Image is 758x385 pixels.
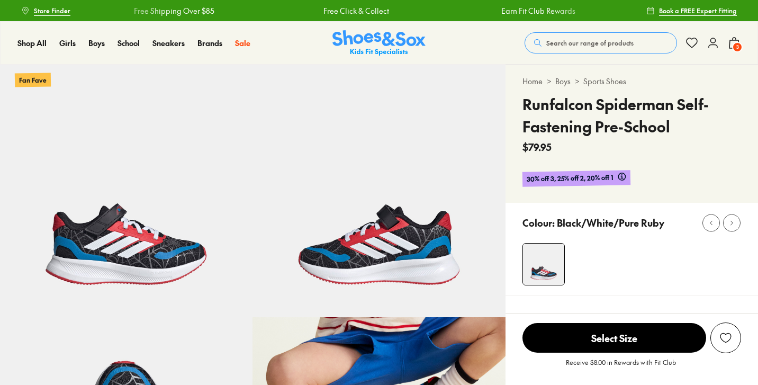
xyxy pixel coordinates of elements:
span: 30% off 3, 25% off 2, 20% off 1 [526,172,613,184]
span: Sneakers [152,38,185,48]
a: Shoes & Sox [332,30,426,56]
a: Free Click & Collect [323,5,389,16]
span: Shop All [17,38,47,48]
a: Book a FREE Expert Fitting [646,1,737,20]
button: Select Size [522,323,706,353]
a: Shop All [17,38,47,49]
img: SNS_Logo_Responsive.svg [332,30,426,56]
a: Brands [197,38,222,49]
a: Sports Shoes [583,76,626,87]
span: Brands [197,38,222,48]
a: Earn Fit Club Rewards [501,5,575,16]
a: Boys [555,76,571,87]
span: Book a FREE Expert Fitting [659,6,737,15]
p: Fan Fave [15,73,51,87]
img: 5-547291_1 [252,65,505,317]
a: School [118,38,140,49]
p: Colour: [522,216,555,230]
div: > > [522,76,741,87]
span: 3 [732,42,743,52]
a: Sneakers [152,38,185,49]
img: 4-547290_1 [523,244,564,285]
p: Black/White/Pure Ruby [557,216,664,230]
p: Selected Size: [522,312,583,327]
span: Search our range of products [546,38,634,48]
span: Boys [88,38,105,48]
h4: Runfalcon Spiderman Self-Fastening Pre-School [522,93,741,138]
a: Boys [88,38,105,49]
a: Home [522,76,543,87]
span: Girls [59,38,76,48]
a: Sale [235,38,250,49]
span: $79.95 [522,140,552,154]
p: Receive $8.00 in Rewards with Fit Club [566,357,676,377]
a: Girls [59,38,76,49]
a: Free Shipping Over $85 [134,5,214,16]
a: Store Finder [21,1,70,20]
span: Select Size [522,323,706,353]
span: School [118,38,140,48]
button: Search our range of products [525,32,677,53]
button: 3 [728,31,741,55]
span: Store Finder [34,6,70,15]
button: Add to Wishlist [710,323,741,353]
span: Sale [235,38,250,48]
